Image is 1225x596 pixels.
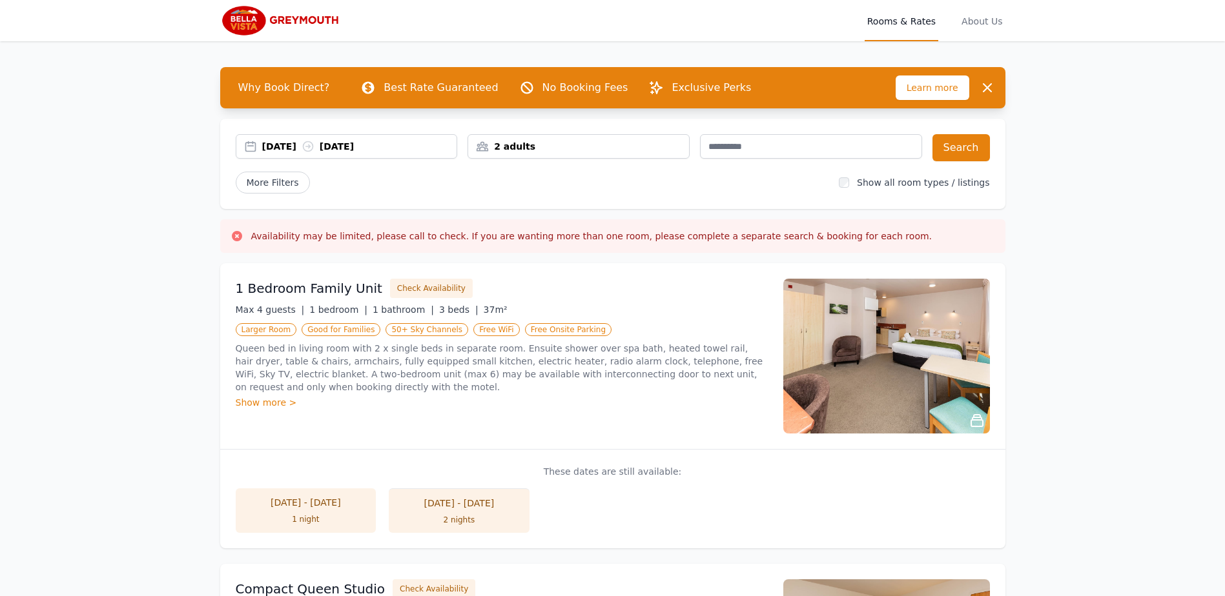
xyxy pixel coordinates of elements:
span: 1 bathroom | [373,304,434,315]
div: [DATE] - [DATE] [402,497,517,510]
div: [DATE] [DATE] [262,140,457,153]
p: These dates are still available: [236,465,990,478]
div: 2 adults [468,140,689,153]
span: Max 4 guests | [236,304,305,315]
p: Best Rate Guaranteed [384,80,498,95]
p: No Booking Fees [542,80,628,95]
img: Bella Vista Greymouth [220,5,345,36]
div: 2 nights [402,515,517,525]
div: 1 night [249,514,364,524]
span: Free Onsite Parking [525,323,612,336]
span: Why Book Direct? [228,75,340,101]
p: Exclusive Perks [672,80,751,95]
button: Check Availability [390,279,473,298]
button: Search [932,134,990,161]
span: Free WiFi [473,323,520,336]
span: Good for Families [302,323,380,336]
h3: 1 Bedroom Family Unit [236,279,382,297]
p: Queen bed in living room with 2 x single beds in separate room. Ensuite shower over spa bath, hea... [236,342,768,393]
span: Learn more [896,75,969,100]
div: [DATE] - [DATE] [249,496,364,509]
span: 37m² [484,304,508,315]
span: Larger Room [236,323,297,336]
span: 50+ Sky Channels [386,323,468,336]
div: Show more > [236,396,768,409]
label: Show all room types / listings [857,177,989,188]
span: 3 beds | [439,304,479,315]
span: 1 bedroom | [309,304,367,315]
h3: Availability may be limited, please call to check. If you are wanting more than one room, please ... [251,230,932,243]
span: More Filters [236,172,310,194]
